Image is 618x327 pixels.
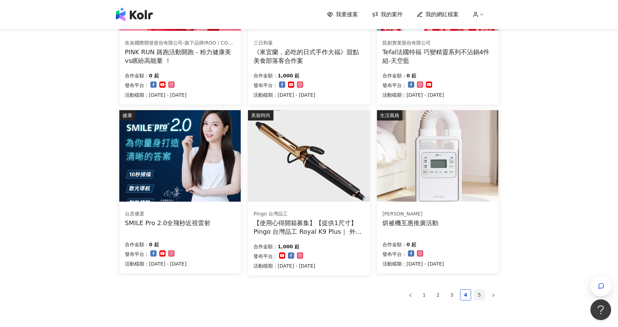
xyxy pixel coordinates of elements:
[419,289,430,300] li: 1
[149,71,159,80] p: 0 起
[125,71,149,80] p: 合作金額：
[125,81,149,89] p: 發布平台：
[408,293,412,297] span: left
[382,211,438,218] div: [PERSON_NAME]
[382,71,407,80] p: 合作金額：
[253,40,364,47] div: 三日和菓
[253,252,278,260] p: 發布平台：
[382,240,407,249] p: 合作金額：
[426,11,459,18] span: 我的網紅檔案
[248,110,273,121] div: 美妝時尚
[125,211,210,218] div: 台丞優選
[382,219,438,227] div: 烘被機互惠推廣活動
[149,240,159,249] p: 0 起
[125,40,235,47] div: 依洛國際開發股份有限公司-旗下品牌iROO / COZY PUNCH
[116,8,153,21] img: logo
[419,290,429,300] a: 1
[125,91,187,99] p: 活動檔期：[DATE] - [DATE]
[460,290,471,300] a: 4
[405,289,416,300] li: Previous Page
[382,40,493,47] div: 凱創實業股份有限公司
[119,110,135,121] div: 健康
[336,11,358,18] span: 我要接案
[248,110,369,202] img: Pingo 台灣品工 Royal K9 Plus｜ 外噴式負離子加長電棒-革命進化款
[382,48,493,65] div: Tefal法國特福 巧變精靈系列不沾鍋4件組-天空藍
[119,110,241,202] img: SMILE Pro 2.0全飛秒近視雷射
[125,219,210,227] div: SMILE Pro 2.0全飛秒近視雷射
[407,71,417,80] p: 0 起
[405,289,416,300] button: left
[590,299,611,320] iframe: Help Scout Beacon - Open
[433,290,443,300] a: 2
[488,289,499,300] button: right
[447,290,457,300] a: 3
[278,71,299,80] p: 1,000 起
[382,91,444,99] p: 活動檔期：[DATE] - [DATE]
[432,289,443,300] li: 2
[125,260,187,268] p: 活動檔期：[DATE] - [DATE]
[474,290,485,300] a: 5
[377,110,498,202] img: 強力烘被機 FK-H1
[253,81,278,89] p: 發布平台：
[417,11,459,18] a: 我的網紅檔案
[382,81,407,89] p: 發布平台：
[488,289,499,300] li: Next Page
[253,211,364,218] div: Pingo 台灣品工
[253,71,278,80] p: 合作金額：
[372,11,403,18] a: 我的案件
[407,240,417,249] p: 0 起
[125,48,236,65] div: PINK RUN 路跑活動開跑 - 粉力健康美vs繽紛高能量 ！
[253,262,315,270] p: 活動檔期：[DATE] - [DATE]
[125,250,149,258] p: 發布平台：
[382,260,444,268] p: 活動檔期：[DATE] - [DATE]
[278,242,299,251] p: 1,000 起
[253,219,364,236] div: 【使用心得開箱募集】【提供1尺寸】 Pingo 台灣品工 Royal K9 Plus｜ 外噴式負離子加長電棒-革命進化款
[382,250,407,258] p: 發布平台：
[253,48,364,65] div: 《來宜蘭，必吃的日式手作大福》甜點美食部落客合作案
[377,110,402,121] div: 生活風格
[327,11,358,18] a: 我要接案
[253,91,315,99] p: 活動檔期：[DATE] - [DATE]
[491,293,495,297] span: right
[381,11,403,18] span: 我的案件
[446,289,457,300] li: 3
[253,242,278,251] p: 合作金額：
[125,240,149,249] p: 合作金額：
